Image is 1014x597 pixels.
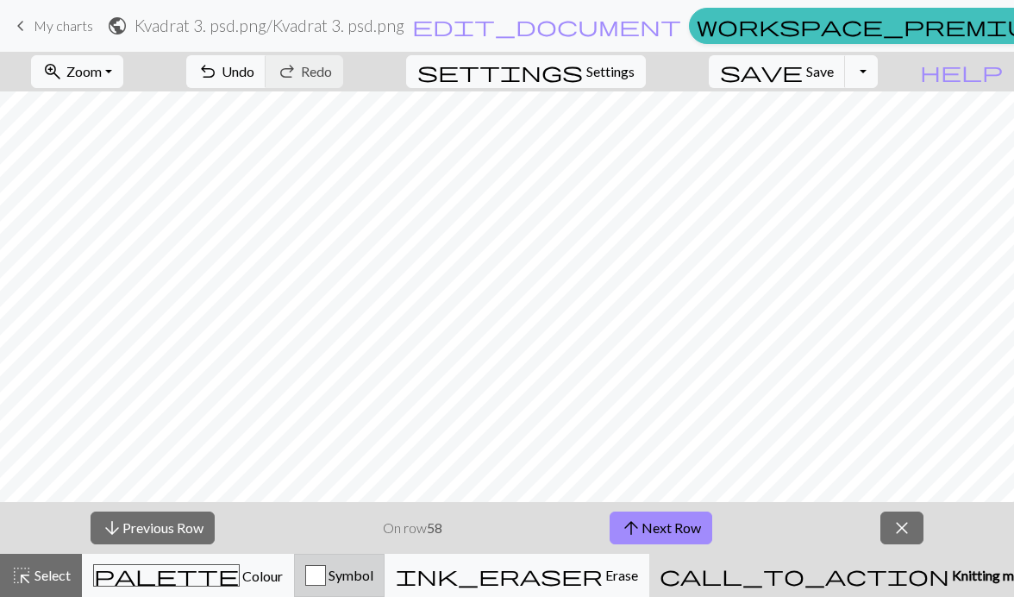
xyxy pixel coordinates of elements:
span: undo [197,60,218,84]
span: arrow_downward [102,516,122,540]
i: Settings [417,61,583,82]
span: call_to_action [660,563,949,588]
span: save [720,60,803,84]
button: Previous Row [91,512,215,544]
button: Colour [82,554,294,597]
span: settings [417,60,583,84]
span: highlight_alt [11,563,32,588]
span: Settings [586,61,635,82]
button: Symbol [294,554,385,597]
span: close [892,516,912,540]
span: Zoom [66,63,102,79]
span: arrow_upward [621,516,642,540]
span: help [920,60,1003,84]
span: palette [94,563,239,588]
button: Erase [385,554,649,597]
span: Symbol [326,567,373,583]
span: ink_eraser [396,563,603,588]
button: SettingsSettings [406,55,646,88]
h2: Kvadrat 3. psd.png / Kvadrat 3. psd.png [135,16,404,35]
span: zoom_in [42,60,63,84]
p: On row [383,518,442,538]
span: Save [806,63,834,79]
button: Zoom [31,55,123,88]
span: Colour [240,568,283,584]
a: My charts [10,11,93,41]
span: Select [32,567,71,583]
strong: 58 [427,519,442,536]
button: Undo [186,55,266,88]
span: keyboard_arrow_left [10,14,31,38]
span: Erase [603,567,638,583]
button: Save [709,55,846,88]
span: public [107,14,128,38]
span: Undo [222,63,254,79]
span: My charts [34,17,93,34]
button: Next Row [610,512,712,544]
span: edit_document [412,14,681,38]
